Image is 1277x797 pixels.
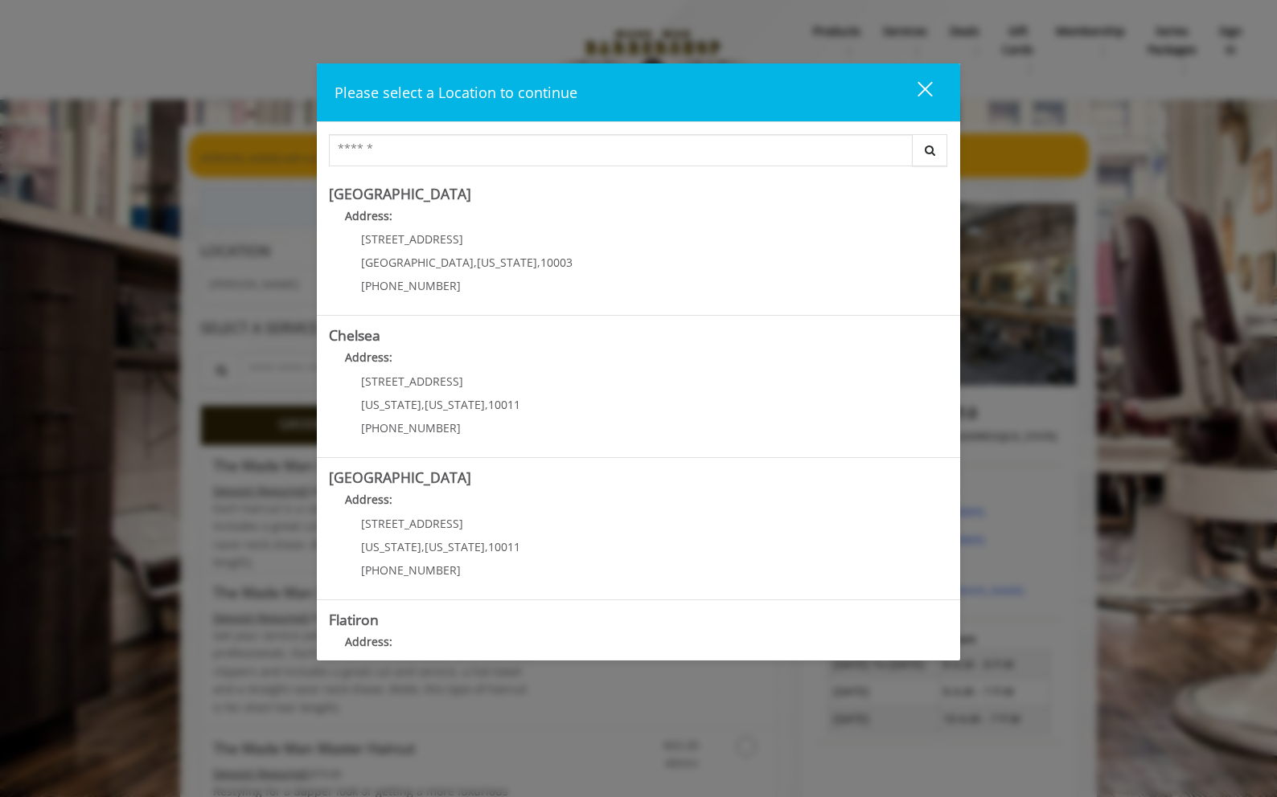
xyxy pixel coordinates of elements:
[361,374,463,389] span: [STREET_ADDRESS]
[361,397,421,412] span: [US_STATE]
[361,539,421,554] span: [US_STATE]
[361,420,461,435] span: [PHONE_NUMBER]
[425,397,485,412] span: [US_STATE]
[345,634,392,649] b: Address:
[329,184,471,203] b: [GEOGRAPHIC_DATA]
[899,80,931,104] div: close dialog
[345,208,392,223] b: Address:
[425,539,485,554] span: [US_STATE]
[485,397,488,412] span: ,
[488,539,520,554] span: 10011
[361,255,474,270] span: [GEOGRAPHIC_DATA]
[488,397,520,412] span: 10011
[361,231,463,247] span: [STREET_ADDRESS]
[537,255,540,270] span: ,
[361,278,461,293] span: [PHONE_NUMBER]
[921,145,939,156] i: Search button
[474,255,477,270] span: ,
[329,134,913,166] input: Search Center
[361,562,461,578] span: [PHONE_NUMBER]
[361,516,463,531] span: [STREET_ADDRESS]
[329,610,379,629] b: Flatiron
[888,76,942,108] button: close dialog
[540,255,573,270] span: 10003
[345,349,392,365] b: Address:
[345,492,392,507] b: Address:
[329,468,471,487] b: [GEOGRAPHIC_DATA]
[485,539,488,554] span: ,
[421,539,425,554] span: ,
[477,255,537,270] span: [US_STATE]
[329,134,948,174] div: Center Select
[329,325,380,345] b: Chelsea
[335,83,577,102] span: Please select a Location to continue
[421,397,425,412] span: ,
